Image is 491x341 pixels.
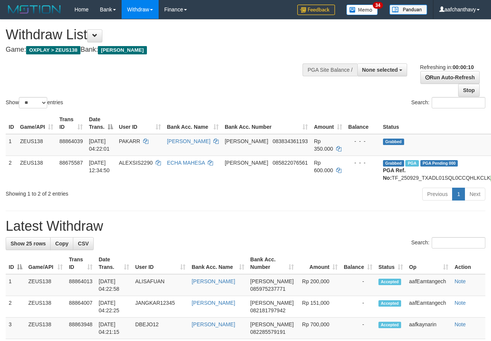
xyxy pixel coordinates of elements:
[314,138,333,152] span: Rp 350.000
[6,27,320,42] h1: Withdraw List
[225,160,268,166] span: [PERSON_NAME]
[458,84,480,97] a: Stop
[345,113,380,134] th: Balance
[6,253,25,274] th: ID: activate to sort column descending
[86,113,116,134] th: Date Trans.: activate to sort column descending
[346,5,378,15] img: Button%20Memo.svg
[247,253,297,274] th: Bank Acc. Number: activate to sort column ascending
[119,160,153,166] span: ALEXSIS2290
[25,253,66,274] th: Game/API: activate to sort column ascending
[273,138,308,144] span: Copy 083834361193 to clipboard
[73,237,94,250] a: CSV
[297,253,341,274] th: Amount: activate to sort column ascending
[375,253,406,274] th: Status: activate to sort column ascending
[191,278,235,284] a: [PERSON_NAME]
[357,63,408,76] button: None selected
[167,160,205,166] a: ECHA MAHESA
[188,253,247,274] th: Bank Acc. Name: activate to sort column ascending
[314,160,333,173] span: Rp 600.000
[432,97,485,108] input: Search:
[132,318,189,339] td: DBEJO12
[191,321,235,327] a: [PERSON_NAME]
[26,46,80,54] span: OXPLAY > ZEUS138
[250,329,286,335] span: Copy 082285579191 to clipboard
[17,156,56,185] td: ZEUS138
[250,286,286,292] span: Copy 085975237771 to clipboard
[19,97,47,108] select: Showentries
[378,322,401,328] span: Accepted
[132,253,189,274] th: User ID: activate to sort column ascending
[167,138,210,144] a: [PERSON_NAME]
[406,274,451,296] td: aafEamtangech
[297,274,341,296] td: Rp 200,000
[411,97,485,108] label: Search:
[11,241,46,247] span: Show 25 rows
[6,46,320,54] h4: Game: Bank:
[411,237,485,248] label: Search:
[25,296,66,318] td: ZEUS138
[432,237,485,248] input: Search:
[420,71,480,84] a: Run Auto-Refresh
[406,318,451,339] td: aafkaynarin
[341,253,375,274] th: Balance: activate to sort column ascending
[341,296,375,318] td: -
[96,274,132,296] td: [DATE] 04:22:58
[89,138,110,152] span: [DATE] 04:22:01
[59,138,83,144] span: 88864039
[132,274,189,296] td: ALISAFUAN
[17,134,56,156] td: ZEUS138
[341,318,375,339] td: -
[273,160,308,166] span: Copy 085822076561 to clipboard
[116,113,164,134] th: User ID: activate to sort column ascending
[297,5,335,15] img: Feedback.jpg
[452,188,465,201] a: 1
[6,134,17,156] td: 1
[222,113,311,134] th: Bank Acc. Number: activate to sort column ascending
[373,2,383,9] span: 34
[164,113,222,134] th: Bank Acc. Name: activate to sort column ascending
[6,156,17,185] td: 2
[348,137,377,145] div: - - -
[383,139,404,145] span: Grabbed
[225,138,268,144] span: [PERSON_NAME]
[406,296,451,318] td: aafEamtangech
[6,318,25,339] td: 3
[6,113,17,134] th: ID
[383,167,406,181] b: PGA Ref. No:
[362,67,398,73] span: None selected
[454,321,466,327] a: Note
[78,241,89,247] span: CSV
[297,318,341,339] td: Rp 700,000
[6,4,63,15] img: MOTION_logo.png
[59,160,83,166] span: 88675587
[465,188,485,201] a: Next
[89,160,110,173] span: [DATE] 12:34:50
[191,300,235,306] a: [PERSON_NAME]
[250,307,286,313] span: Copy 082181797942 to clipboard
[6,274,25,296] td: 1
[6,237,51,250] a: Show 25 rows
[303,63,357,76] div: PGA Site Balance /
[454,300,466,306] a: Note
[119,138,141,144] span: PAKARR
[66,253,96,274] th: Trans ID: activate to sort column ascending
[56,113,86,134] th: Trans ID: activate to sort column ascending
[341,274,375,296] td: -
[6,219,485,234] h1: Latest Withdraw
[383,160,404,167] span: Grabbed
[454,278,466,284] a: Note
[348,159,377,167] div: - - -
[378,279,401,285] span: Accepted
[25,274,66,296] td: ZEUS138
[250,321,294,327] span: [PERSON_NAME]
[6,296,25,318] td: 2
[96,253,132,274] th: Date Trans.: activate to sort column ascending
[405,160,418,167] span: Marked by aafpengsreynich
[50,237,73,250] a: Copy
[311,113,345,134] th: Amount: activate to sort column ascending
[250,300,294,306] span: [PERSON_NAME]
[25,318,66,339] td: ZEUS138
[66,296,96,318] td: 88864007
[96,296,132,318] td: [DATE] 04:22:25
[422,188,452,201] a: Previous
